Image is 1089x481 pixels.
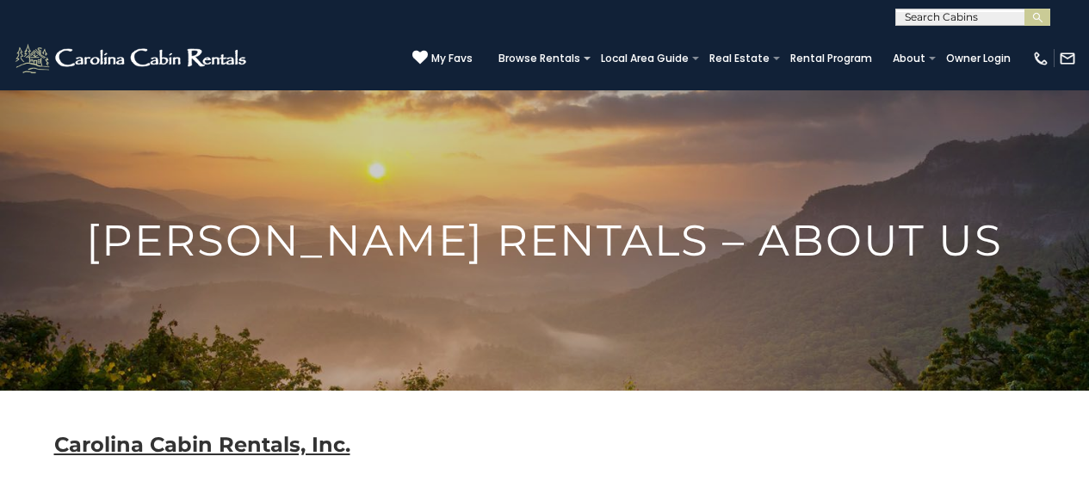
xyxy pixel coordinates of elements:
b: Carolina Cabin Rentals, Inc. [54,432,350,457]
img: mail-regular-white.png [1059,50,1076,67]
img: phone-regular-white.png [1032,50,1049,67]
a: Rental Program [782,46,881,71]
a: Owner Login [937,46,1019,71]
span: My Favs [431,51,473,66]
a: Local Area Guide [592,46,697,71]
a: Real Estate [701,46,778,71]
a: About [884,46,934,71]
a: My Favs [412,50,473,67]
a: Browse Rentals [490,46,589,71]
img: White-1-2.png [13,41,251,76]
